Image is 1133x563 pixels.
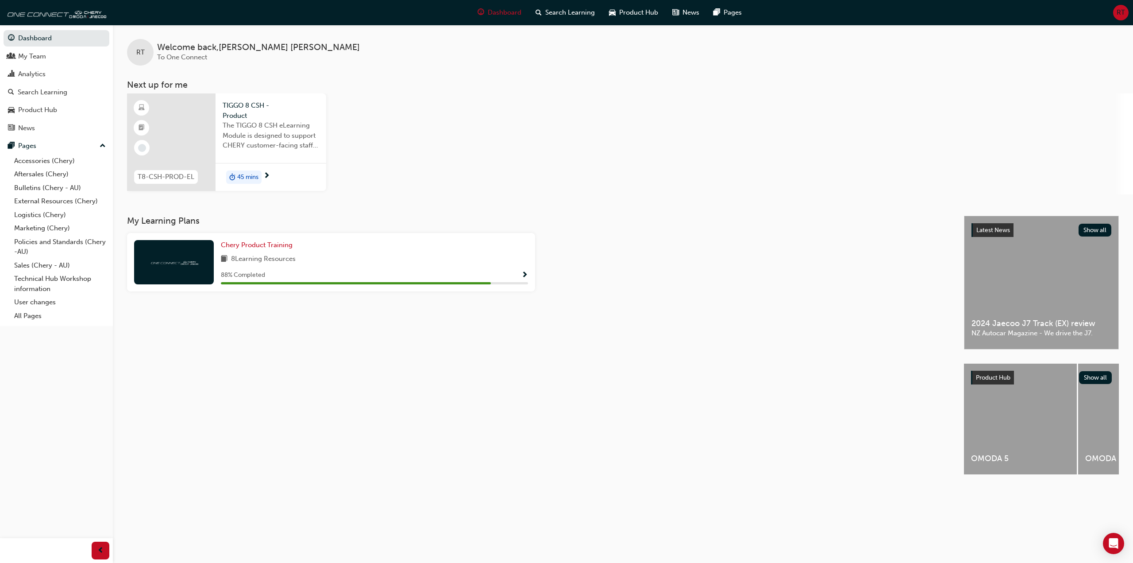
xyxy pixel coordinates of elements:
[971,454,1070,464] span: OMODA 5
[8,70,15,78] span: chart-icon
[682,8,699,18] span: News
[11,221,109,235] a: Marketing (Chery)
[221,240,296,250] a: Chery Product Training
[8,142,15,150] span: pages-icon
[1079,371,1112,384] button: Show all
[11,272,109,295] a: Technical Hub Workshop information
[18,123,35,133] div: News
[11,309,109,323] a: All Pages
[157,43,360,53] span: Welcome back , [PERSON_NAME] [PERSON_NAME]
[521,272,528,280] span: Show Progress
[139,102,145,114] span: learningResourceType_ELEARNING-icon
[11,194,109,208] a: External Resources (Chery)
[8,89,14,97] span: search-icon
[4,66,109,82] a: Analytics
[18,141,36,151] div: Pages
[231,254,296,265] span: 8 Learning Resources
[11,181,109,195] a: Bulletins (Chery - AU)
[545,8,595,18] span: Search Learning
[528,4,602,22] a: search-iconSearch Learning
[619,8,658,18] span: Product Hub
[237,172,258,182] span: 45 mins
[4,138,109,154] button: Pages
[138,172,194,182] span: T8-CSH-PROD-EL
[150,258,198,266] img: oneconnect
[4,4,106,21] img: oneconnect
[609,7,616,18] span: car-icon
[138,144,146,152] span: learningRecordVerb_NONE-icon
[971,223,1111,237] a: Latest NewsShow all
[11,235,109,259] a: Policies and Standards (Chery -AU)
[971,318,1111,329] span: 2024 Jaecoo J7 Track (EX) review
[18,87,67,97] div: Search Learning
[8,35,15,43] span: guage-icon
[127,93,326,191] a: T8-CSH-PROD-ELTIGGO 8 CSH - ProductThe TIGGO 8 CSH eLearning Module is designed to support CHERY ...
[11,295,109,309] a: User changes
[8,106,15,114] span: car-icon
[11,154,109,168] a: Accessories (Chery)
[672,7,679,18] span: news-icon
[488,8,521,18] span: Dashboard
[971,328,1111,338] span: NZ Autocar Magazine - We drive the J7.
[521,270,528,281] button: Show Progress
[4,84,109,101] a: Search Learning
[964,364,1077,474] a: OMODA 5
[706,4,749,22] a: pages-iconPages
[18,51,46,62] div: My Team
[470,4,528,22] a: guage-iconDashboard
[1113,5,1129,20] button: RT
[8,124,15,132] span: news-icon
[263,172,270,180] span: next-icon
[157,53,207,61] span: To One Connect
[964,216,1119,349] a: Latest NewsShow all2024 Jaecoo J7 Track (EX) reviewNZ Autocar Magazine - We drive the J7.
[221,241,293,249] span: Chery Product Training
[4,30,109,47] a: Dashboard
[4,120,109,136] a: News
[11,259,109,272] a: Sales (Chery - AU)
[223,120,319,151] span: The TIGGO 8 CSH eLearning Module is designed to support CHERY customer-facing staff with the prod...
[602,4,665,22] a: car-iconProduct Hub
[229,171,235,183] span: duration-icon
[4,102,109,118] a: Product Hub
[4,48,109,65] a: My Team
[113,80,1133,90] h3: Next up for me
[100,140,106,152] span: up-icon
[713,7,720,18] span: pages-icon
[223,101,319,120] span: TIGGO 8 CSH - Product
[478,7,484,18] span: guage-icon
[139,122,145,134] span: booktick-icon
[8,53,15,61] span: people-icon
[136,47,145,58] span: RT
[665,4,706,22] a: news-iconNews
[1079,224,1112,237] button: Show all
[97,545,104,556] span: prev-icon
[1117,8,1125,18] span: RT
[11,167,109,181] a: Aftersales (Chery)
[221,270,265,280] span: 88 % Completed
[724,8,742,18] span: Pages
[4,28,109,138] button: DashboardMy TeamAnalyticsSearch LearningProduct HubNews
[536,7,542,18] span: search-icon
[18,105,57,115] div: Product Hub
[221,254,227,265] span: book-icon
[11,208,109,222] a: Logistics (Chery)
[127,216,950,226] h3: My Learning Plans
[1103,533,1124,554] div: Open Intercom Messenger
[976,374,1010,381] span: Product Hub
[18,69,46,79] div: Analytics
[976,226,1010,234] span: Latest News
[971,371,1112,385] a: Product HubShow all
